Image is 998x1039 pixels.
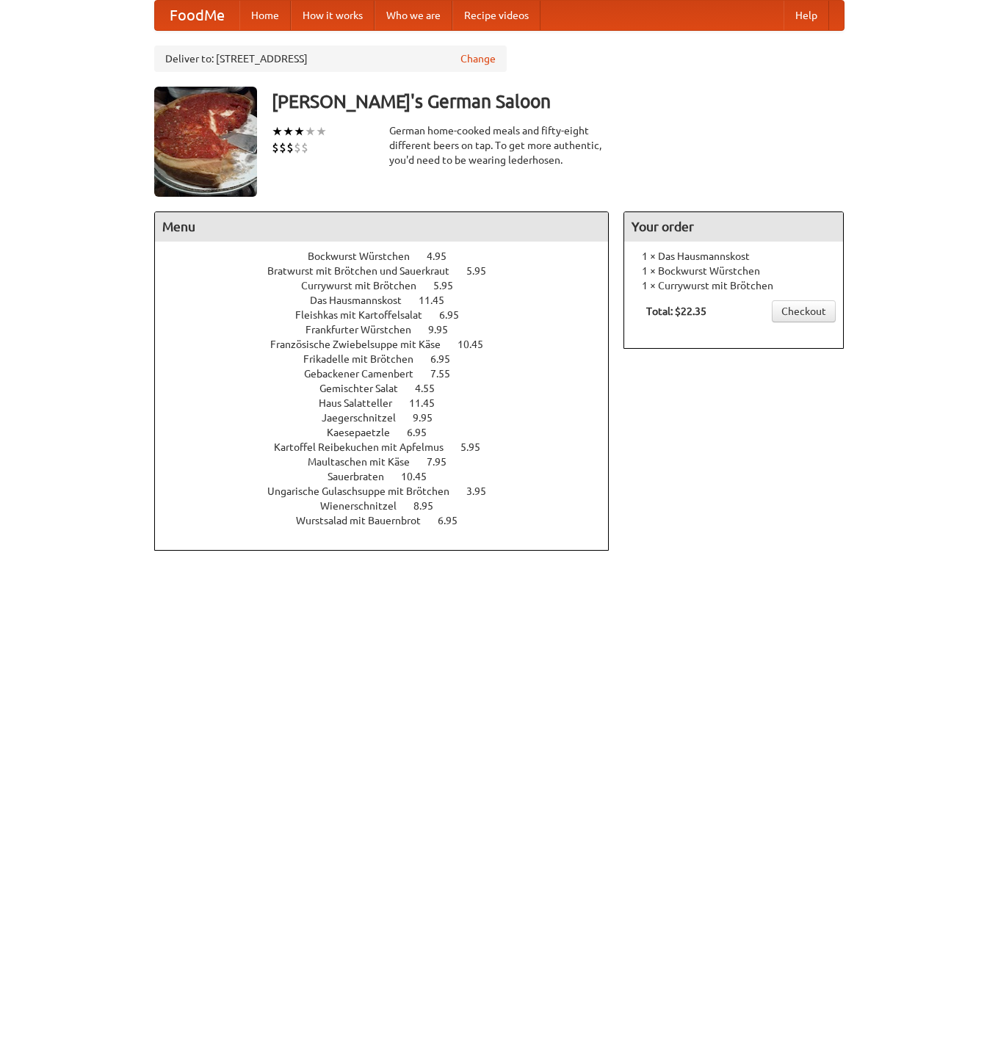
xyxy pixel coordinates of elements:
span: Bockwurst Würstchen [308,250,424,262]
h3: [PERSON_NAME]'s German Saloon [272,87,845,116]
span: 9.95 [428,324,463,336]
span: 6.95 [430,353,465,365]
span: Wurstsalad mit Bauernbrot [296,515,435,526]
span: Wienerschnitzel [320,500,411,512]
span: Kartoffel Reibekuchen mit Apfelmus [274,441,458,453]
a: Checkout [772,300,836,322]
a: Haus Salatteller 11.45 [319,397,462,409]
a: FoodMe [155,1,239,30]
span: 5.95 [460,441,495,453]
a: Frankfurter Würstchen 9.95 [305,324,475,336]
span: Fleishkas mit Kartoffelsalat [295,309,437,321]
a: Maultaschen mit Käse 7.95 [308,456,474,468]
span: 6.95 [407,427,441,438]
span: 4.55 [415,383,449,394]
span: Ungarische Gulaschsuppe mit Brötchen [267,485,464,497]
a: Das Hausmannskost 11.45 [310,294,471,306]
li: 1 × Currywurst mit Brötchen [632,278,836,293]
a: Bratwurst mit Brötchen und Sauerkraut 5.95 [267,265,513,277]
a: Wurstsalad mit Bauernbrot 6.95 [296,515,485,526]
li: 1 × Bockwurst Würstchen [632,264,836,278]
a: Sauerbraten 10.45 [328,471,454,482]
a: Bockwurst Würstchen 4.95 [308,250,474,262]
a: How it works [291,1,375,30]
a: Frikadelle mit Brötchen 6.95 [303,353,477,365]
span: 5.95 [466,265,501,277]
span: 7.95 [427,456,461,468]
span: 7.55 [430,368,465,380]
a: Home [239,1,291,30]
a: Wienerschnitzel 8.95 [320,500,460,512]
span: Jaegerschnitzel [322,412,411,424]
h4: Your order [624,212,843,242]
li: $ [294,140,301,156]
span: Bratwurst mit Brötchen und Sauerkraut [267,265,464,277]
b: Total: $22.35 [646,305,706,317]
li: ★ [272,123,283,140]
span: Haus Salatteller [319,397,407,409]
span: Frankfurter Würstchen [305,324,426,336]
li: $ [286,140,294,156]
span: 4.95 [427,250,461,262]
span: 10.45 [401,471,441,482]
a: Französische Zwiebelsuppe mit Käse 10.45 [270,339,510,350]
span: Kaesepaetzle [327,427,405,438]
span: 6.95 [439,309,474,321]
li: $ [272,140,279,156]
span: 11.45 [409,397,449,409]
a: Recipe videos [452,1,540,30]
a: Ungarische Gulaschsuppe mit Brötchen 3.95 [267,485,513,497]
span: Gebackener Camenbert [304,368,428,380]
a: Change [460,51,496,66]
h4: Menu [155,212,609,242]
span: 3.95 [466,485,501,497]
span: Maultaschen mit Käse [308,456,424,468]
img: angular.jpg [154,87,257,197]
li: $ [279,140,286,156]
a: Kartoffel Reibekuchen mit Apfelmus 5.95 [274,441,507,453]
div: German home-cooked meals and fifty-eight different beers on tap. To get more authentic, you'd nee... [389,123,610,167]
span: 9.95 [413,412,447,424]
a: Help [784,1,829,30]
span: Das Hausmannskost [310,294,416,306]
a: Jaegerschnitzel 9.95 [322,412,460,424]
a: Gebackener Camenbert 7.55 [304,368,477,380]
span: 8.95 [413,500,448,512]
li: $ [301,140,308,156]
a: Who we are [375,1,452,30]
span: Frikadelle mit Brötchen [303,353,428,365]
span: 5.95 [433,280,468,292]
li: ★ [283,123,294,140]
span: 10.45 [458,339,498,350]
span: Französische Zwiebelsuppe mit Käse [270,339,455,350]
li: ★ [305,123,316,140]
span: 11.45 [419,294,459,306]
span: 6.95 [438,515,472,526]
a: Gemischter Salat 4.55 [319,383,462,394]
li: ★ [316,123,327,140]
a: Currywurst mit Brötchen 5.95 [301,280,480,292]
span: Gemischter Salat [319,383,413,394]
div: Deliver to: [STREET_ADDRESS] [154,46,507,72]
a: Kaesepaetzle 6.95 [327,427,454,438]
a: Fleishkas mit Kartoffelsalat 6.95 [295,309,486,321]
span: Sauerbraten [328,471,399,482]
span: Currywurst mit Brötchen [301,280,431,292]
li: ★ [294,123,305,140]
li: 1 × Das Hausmannskost [632,249,836,264]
